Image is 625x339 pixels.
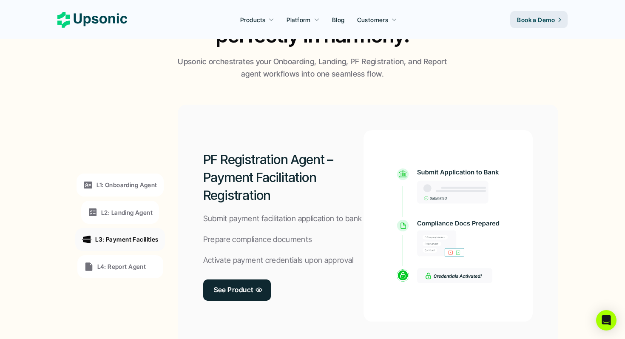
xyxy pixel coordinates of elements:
p: Customers [357,15,389,24]
p: Platform [287,15,310,24]
a: Products [235,12,279,27]
a: See Product [203,279,271,301]
p: L2: Landing Agent [101,208,153,217]
p: Prepare compliance documents [203,234,312,246]
p: See Product [214,284,253,296]
p: Activate payment credentials upon approval [203,254,354,267]
div: Open Intercom Messenger [596,310,616,330]
a: Book a Demo [510,11,568,28]
h2: PF Registration Agent – Payment Facilitation Registration [203,151,364,204]
p: L3: Payment Facilities [95,235,158,244]
p: Upsonic orchestrates your Onboarding, Landing, PF Registration, and Report agent workflows into o... [174,56,451,80]
a: Blog [327,12,350,27]
p: L1: Onboarding Agent [97,180,157,189]
p: L4: Report Agent [97,262,146,271]
p: Submit payment facilitation application to bank [203,213,362,225]
p: Products [240,15,265,24]
p: Book a Demo [517,15,555,24]
p: Blog [332,15,345,24]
